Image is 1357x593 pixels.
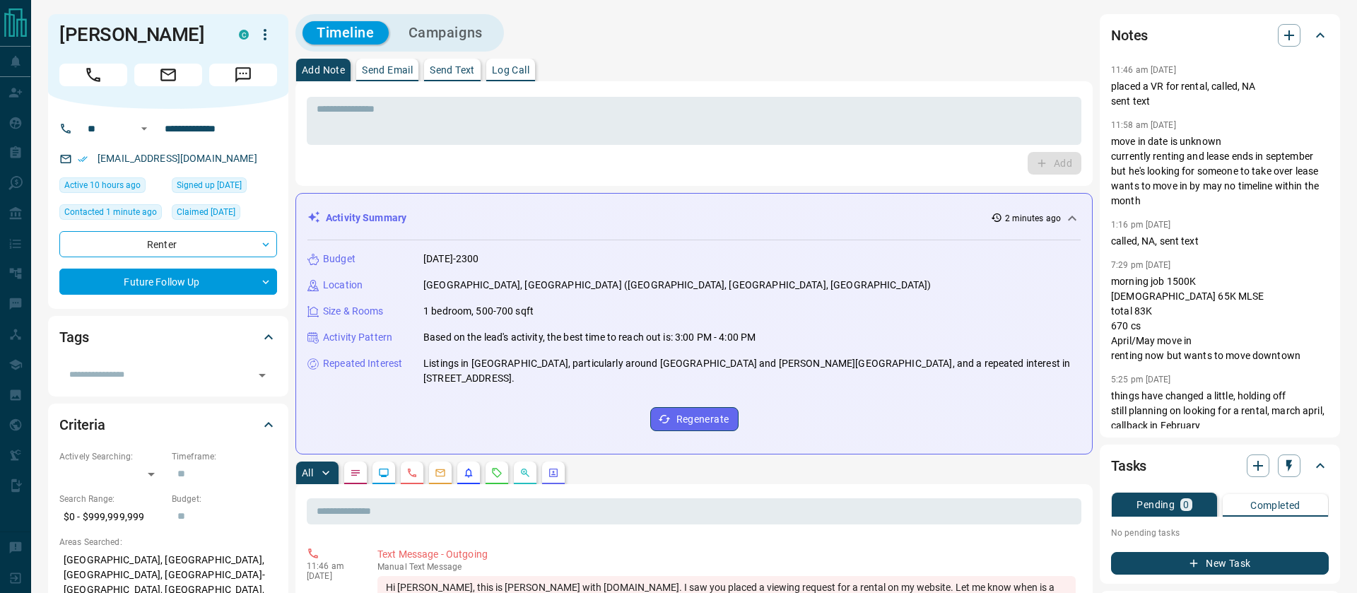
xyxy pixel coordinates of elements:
svg: Emails [435,467,446,478]
svg: Listing Alerts [463,467,474,478]
h2: Criteria [59,413,105,436]
span: Contacted 1 minute ago [64,205,157,219]
p: Budget [323,252,356,266]
svg: Lead Browsing Activity [378,467,389,478]
p: Listings in [GEOGRAPHIC_DATA], particularly around [GEOGRAPHIC_DATA] and [PERSON_NAME][GEOGRAPHIC... [423,356,1081,386]
p: [DATE]-2300 [423,252,478,266]
p: Activity Summary [326,211,406,225]
span: Call [59,64,127,86]
p: No pending tasks [1111,522,1329,544]
p: Location [323,278,363,293]
p: 11:46 am [307,561,356,571]
p: things have changed a little, holding off still planning on looking for a rental, march april, ca... [1111,389,1329,433]
div: condos.ca [239,30,249,40]
p: Areas Searched: [59,536,277,548]
h2: Notes [1111,24,1148,47]
p: $0 - $999,999,999 [59,505,165,529]
p: [GEOGRAPHIC_DATA], [GEOGRAPHIC_DATA] ([GEOGRAPHIC_DATA], [GEOGRAPHIC_DATA], [GEOGRAPHIC_DATA]) [423,278,931,293]
p: Actively Searching: [59,450,165,463]
p: 11:46 am [DATE] [1111,65,1176,75]
span: Email [134,64,202,86]
svg: Calls [406,467,418,478]
svg: Notes [350,467,361,478]
p: Repeated Interest [323,356,402,371]
p: Text Message - Outgoing [377,547,1076,562]
a: [EMAIL_ADDRESS][DOMAIN_NAME] [98,153,257,164]
div: Activity Summary2 minutes ago [307,205,1081,231]
button: Open [252,365,272,385]
p: 1:16 pm [DATE] [1111,220,1171,230]
svg: Agent Actions [548,467,559,478]
p: Pending [1136,500,1175,510]
p: Search Range: [59,493,165,505]
div: Renter [59,231,277,257]
button: Open [136,120,153,137]
svg: Opportunities [519,467,531,478]
div: Tags [59,320,277,354]
p: 0 [1183,500,1189,510]
h2: Tags [59,326,88,348]
p: 2 minutes ago [1005,212,1061,225]
p: Timeframe: [172,450,277,463]
p: Budget: [172,493,277,505]
p: Size & Rooms [323,304,384,319]
svg: Requests [491,467,503,478]
svg: Email Verified [78,154,88,164]
p: 1 bedroom, 500-700 sqft [423,304,534,319]
p: placed a VR for rental, called, NA sent text [1111,79,1329,109]
h2: Tasks [1111,454,1146,477]
button: Regenerate [650,407,739,431]
div: Future Follow Up [59,269,277,295]
p: Log Call [492,65,529,75]
div: Fri Dec 01 2023 [172,177,277,197]
div: Notes [1111,18,1329,52]
p: move in date is unknown currently renting and lease ends in september but he's looking for someon... [1111,134,1329,209]
p: Add Note [302,65,345,75]
div: Tasks [1111,449,1329,483]
p: 11:58 am [DATE] [1111,120,1176,130]
div: Fri Dec 01 2023 [172,204,277,224]
p: 7:29 pm [DATE] [1111,260,1171,270]
p: Send Email [362,65,413,75]
div: Mon Aug 18 2025 [59,204,165,224]
span: Active 10 hours ago [64,178,141,192]
p: Completed [1250,500,1300,510]
span: Message [209,64,277,86]
p: Send Text [430,65,475,75]
p: Activity Pattern [323,330,392,345]
p: All [302,468,313,478]
p: [DATE] [307,571,356,581]
button: Campaigns [394,21,497,45]
span: Claimed [DATE] [177,205,235,219]
p: Based on the lead's activity, the best time to reach out is: 3:00 PM - 4:00 PM [423,330,756,345]
span: manual [377,562,407,572]
div: Mon Aug 18 2025 [59,177,165,197]
div: Criteria [59,408,277,442]
span: Signed up [DATE] [177,178,242,192]
button: Timeline [302,21,389,45]
p: Text Message [377,562,1076,572]
p: morning job 1500K [DEMOGRAPHIC_DATA] 65K MLSE total 83K 670 cs April/May move in renting now but ... [1111,274,1329,363]
h1: [PERSON_NAME] [59,23,218,46]
p: called, NA, sent text [1111,234,1329,249]
p: 5:25 pm [DATE] [1111,375,1171,384]
button: New Task [1111,552,1329,575]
